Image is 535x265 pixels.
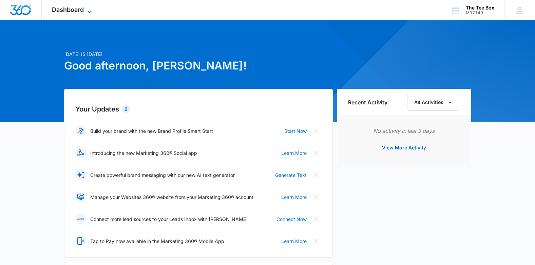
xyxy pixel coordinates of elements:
[407,94,460,111] button: All Activities
[281,149,307,157] a: Learn More
[122,105,130,113] div: 6
[90,127,213,135] p: Build your brand with the new Brand Profile Smart Start
[375,140,433,156] button: View More Activity
[311,169,322,180] button: Close
[90,193,253,201] p: Manage your Websites 360® website from your Marketing 360® account
[90,149,197,157] p: Introducing the new Marketing 360® Social app
[52,6,84,13] span: Dashboard
[348,98,387,106] h6: Recent Activity
[275,171,307,179] a: Generate Text
[466,11,494,15] div: account id
[90,238,224,245] p: Tap to Pay now available in the Marketing 360® Mobile App
[75,104,322,114] h2: Your Updates
[348,127,460,135] p: No activity in last 3 days
[276,216,307,223] a: Connect Now
[311,236,322,246] button: Close
[466,5,494,11] div: account name
[90,216,248,223] p: Connect more lead sources to your Leads Inbox with [PERSON_NAME]
[281,193,307,201] a: Learn More
[284,127,307,135] a: Start Now
[281,238,307,245] a: Learn More
[311,213,322,224] button: Close
[64,58,333,74] h1: Good afternoon, [PERSON_NAME]!
[311,147,322,158] button: Close
[311,125,322,136] button: Close
[90,171,235,179] p: Create powerful brand messaging with our new AI text generator
[64,50,333,58] p: [DATE] is [DATE]
[311,191,322,202] button: Close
